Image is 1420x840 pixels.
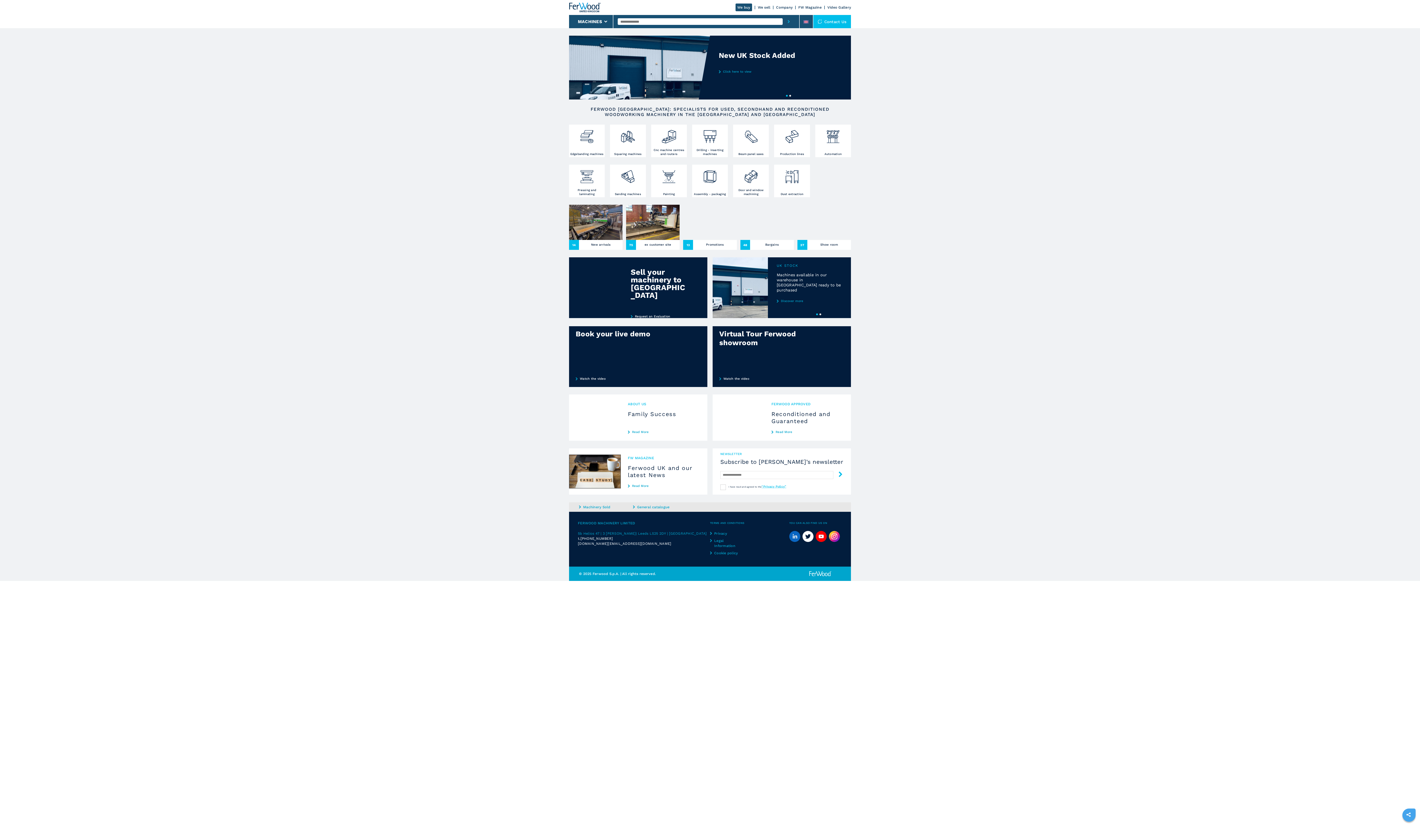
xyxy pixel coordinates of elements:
[651,165,687,197] a: Painting
[569,205,623,250] a: New arrivals14New arrivals
[815,125,851,157] a: Automation
[692,125,728,157] a: Drilling - inserting machines
[816,313,818,315] button: 1
[578,541,671,546] span: [DOMAIN_NAME][EMAIL_ADDRESS][DOMAIN_NAME]
[626,205,680,250] a: ex customer site75ex customer site
[692,165,728,197] a: Assembly - packaging
[569,205,623,240] img: New arrivals
[569,3,601,12] img: Ferwood
[789,95,791,97] button: 2
[636,531,707,536] span: | Leeds LS25 2DY | [GEOGRAPHIC_DATA]
[651,125,687,157] a: Cnc machine centres and routers
[743,126,759,144] img: sezionatrici_2.png
[826,126,841,144] img: automazione.png
[777,299,842,303] a: Discover more
[738,152,764,156] h3: Beam panel saws
[570,188,604,196] h3: Pressing and laminating
[693,148,727,156] h3: Drilling - inserting machines
[569,36,710,99] img: New UK Stock Added
[626,205,680,240] img: ex customer site
[816,531,827,542] a: youtube
[645,241,671,248] h3: ex customer site
[579,126,595,144] img: bordatrici_1.png
[820,241,838,248] h3: Show room
[615,192,641,196] h3: Sanding machines
[569,394,621,441] img: Family Success
[720,452,843,456] span: newsletter
[771,411,844,425] h3: Reconditioned and Guaranteed
[626,240,636,250] span: 75
[789,521,842,526] span: You can also find us on
[569,448,621,495] img: Ferwood UK and our latest News
[743,166,759,184] img: lavorazione_porte_finestre_2.png
[710,538,741,548] a: Legal Information
[713,394,764,441] img: Reconditioned and Guaranteed
[829,531,840,542] img: Instagram
[578,531,710,536] a: 5b Helios 47 | 3 [PERSON_NAME]| Leeds LS25 2DY | [GEOGRAPHIC_DATA]
[683,205,737,250] a: Promotions13Promotions
[797,205,851,250] a: Show room37Show room
[579,166,595,184] img: pressa-strettoia.png
[719,70,805,73] a: Click here to view
[620,166,636,184] img: levigatrici_2.png
[578,531,636,536] span: 5b Helios 47 | 3 [PERSON_NAME]
[576,330,676,338] div: Book your live demo
[570,152,604,156] h3: Edgebanding machines
[781,192,804,196] h3: Dust extraction
[713,370,851,387] a: Watch the video
[628,430,700,434] a: Read More
[728,486,786,488] span: I have read and agreed to the
[1401,820,1417,837] iframe: Chat
[710,521,789,526] span: Terms and Conditions
[774,165,810,197] a: Dust extraction
[569,125,605,157] a: Edgebanding machines
[734,188,768,196] h3: Door and window machining
[578,19,602,24] button: Machines
[740,205,794,240] img: Bargains
[614,152,642,156] h3: Squaring machines
[703,166,718,184] img: montaggio_imballaggio_2.png
[633,505,686,510] a: General catalogue
[703,126,718,144] img: foratrici_inseritrici_2.png
[780,152,804,156] h3: Production lines
[758,5,771,9] a: We sell
[710,531,741,536] a: Privacy
[628,402,700,407] span: About us
[579,571,710,576] p: © 2025 Ferwood S.p.A. | All rights reserved.
[1403,809,1414,820] a: sharethis
[683,240,693,250] span: 13
[569,370,707,387] a: Watch the video
[569,165,605,197] a: Pressing and laminating
[578,521,710,526] span: Ferwood Machinery Limited
[789,531,800,542] a: linkedin
[610,125,646,157] a: Squaring machines
[631,315,692,318] a: Request an Evaluation
[720,458,843,465] h4: Subscribe to [PERSON_NAME]’s newsletter
[762,485,786,488] a: “Privacy Policy”
[583,107,837,117] h2: FERWOOD [GEOGRAPHIC_DATA]: SPECIALISTS FOR USED, SECONDHAND AND RECONDITIONED WOODWORKING MACHINE...
[683,205,737,240] img: Promotions
[581,536,613,541] span: [PHONE_NUMBER]
[578,536,710,541] div: t.
[713,257,768,318] img: Machines available in our warehouse in Leeds ready to be purchased
[740,240,750,250] span: 48
[819,313,821,315] button: 2
[833,470,843,480] button: submit-button
[802,531,814,542] a: twitter
[797,240,807,250] span: 37
[784,166,800,184] img: aspirazione_1.png
[628,411,700,418] h3: Family Success
[569,240,579,250] span: 14
[710,551,741,556] a: Cookie policy
[661,166,677,184] img: verniciatura_1.png
[628,464,700,479] h3: Ferwood UK and our latest News
[771,402,844,407] span: Ferwood Approved
[663,192,675,196] h3: Painting
[733,125,769,157] a: Beam panel saws
[620,126,636,144] img: squadratrici_2.png
[661,126,677,144] img: centro_di_lavoro_cnc_2.png
[765,241,779,248] h3: Bargains
[569,257,707,318] img: Sell your machinery to Ferwood
[808,571,832,577] img: Ferwood
[827,5,851,9] a: Video Gallery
